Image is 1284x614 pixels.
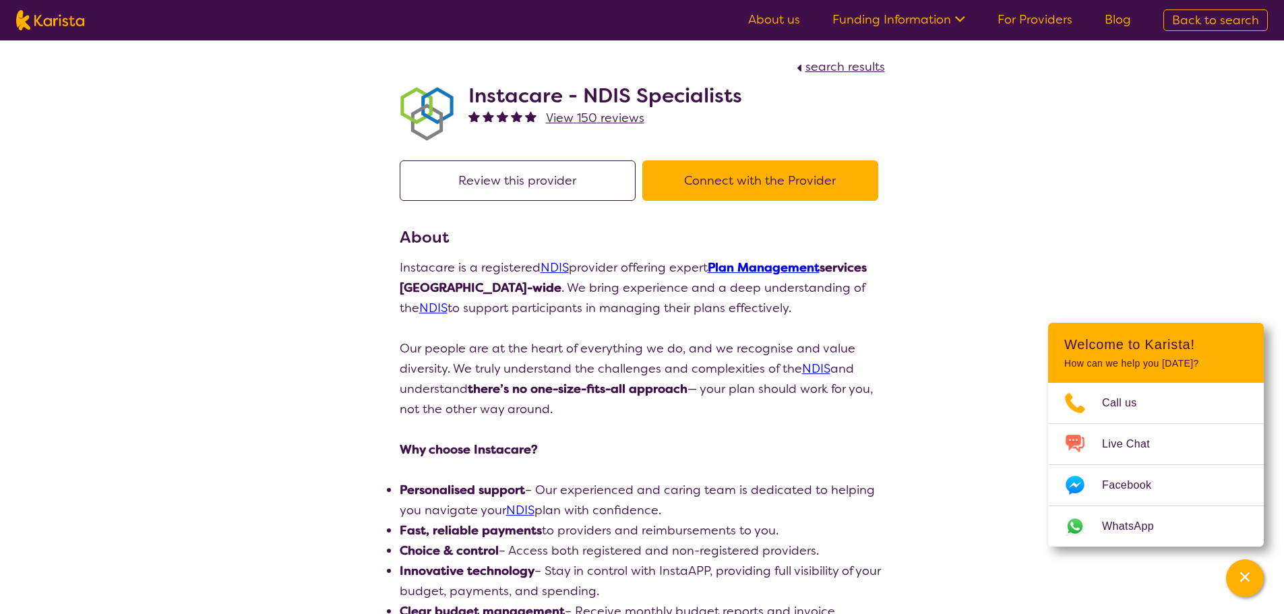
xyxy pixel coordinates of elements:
[832,11,965,28] a: Funding Information
[1172,12,1259,28] span: Back to search
[400,541,885,561] li: – Access both registered and non-registered providers.
[400,338,885,419] p: Our people are at the heart of everything we do, and we recognise and value diversity. We truly u...
[805,59,885,75] span: search results
[525,111,537,122] img: fullstar
[468,381,687,397] strong: there’s no one-size-fits-all approach
[400,520,885,541] li: to providers and reimbursements to you.
[400,441,538,458] strong: Why choose Instacare?
[497,111,508,122] img: fullstar
[1102,475,1167,495] span: Facebook
[400,543,499,559] strong: Choice & control
[1048,383,1264,547] ul: Choose channel
[468,84,742,108] h2: Instacare - NDIS Specialists
[400,257,885,318] p: Instacare is a registered provider offering expert . We bring experience and a deep understanding...
[802,361,830,377] a: NDIS
[1064,336,1248,352] h2: Welcome to Karista!
[400,480,885,520] li: – Our experienced and caring team is dedicated to helping you navigate your plan with confidence.
[400,563,534,579] strong: Innovative technology
[468,111,480,122] img: fullstar
[400,561,885,601] li: – Stay in control with InstaAPP, providing full visibility of your budget, payments, and spending.
[546,108,644,128] a: View 150 reviews
[400,482,525,498] strong: Personalised support
[546,110,644,126] span: View 150 reviews
[1048,323,1264,547] div: Channel Menu
[400,522,542,539] strong: Fast, reliable payments
[419,300,448,316] a: NDIS
[1105,11,1131,28] a: Blog
[511,111,522,122] img: fullstar
[998,11,1072,28] a: For Providers
[16,10,84,30] img: Karista logo
[541,259,569,276] a: NDIS
[642,160,878,201] button: Connect with the Provider
[1102,516,1170,536] span: WhatsApp
[400,87,454,141] img: obkhna0zu27zdd4ubuus.png
[748,11,800,28] a: About us
[1064,358,1248,369] p: How can we help you [DATE]?
[1102,393,1153,413] span: Call us
[642,173,885,189] a: Connect with the Provider
[400,225,885,249] h3: About
[483,111,494,122] img: fullstar
[1163,9,1268,31] a: Back to search
[708,259,820,276] a: Plan Management
[1102,434,1166,454] span: Live Chat
[793,59,885,75] a: search results
[506,502,534,518] a: NDIS
[1048,506,1264,547] a: Web link opens in a new tab.
[400,173,642,189] a: Review this provider
[400,160,636,201] button: Review this provider
[1226,559,1264,597] button: Channel Menu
